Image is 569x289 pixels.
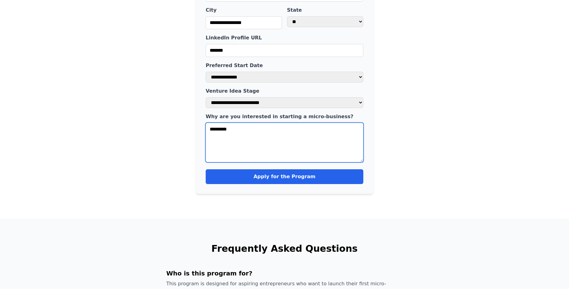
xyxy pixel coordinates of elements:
[206,6,282,14] label: City
[166,269,403,278] h3: Who is this program for?
[287,6,363,14] label: State
[206,169,363,184] button: Apply for the Program
[206,34,363,42] label: LinkedIn Profile URL
[92,243,477,254] h2: Frequently Asked Questions
[206,87,363,95] label: Venture Idea Stage
[206,113,363,120] label: Why are you interested in starting a micro-business?
[206,62,363,69] label: Preferred Start Date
